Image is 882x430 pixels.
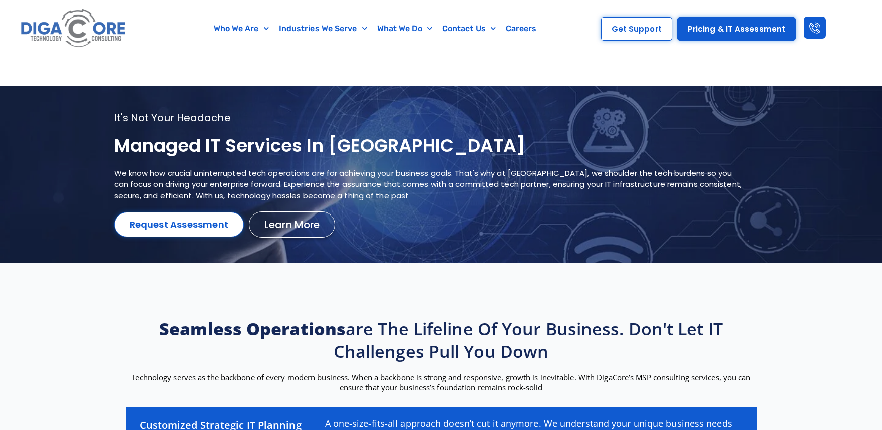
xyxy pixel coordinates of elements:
[677,17,796,41] a: Pricing & IT Assessment
[437,17,501,40] a: Contact Us
[121,318,762,362] h2: are the lifeline of your business. Don't let IT challenges pull you down
[114,212,244,237] a: Request Assessment
[18,5,129,52] img: Digacore logo 1
[175,17,576,40] nav: Menu
[159,317,346,340] strong: Seamless operations
[209,17,274,40] a: Who We Are
[114,168,743,202] p: We know how crucial uninterrupted tech operations are for achieving your business goals. That's w...
[501,17,542,40] a: Careers
[264,220,320,230] span: Learn More
[372,17,437,40] a: What We Do
[612,25,662,33] span: Get Support
[274,17,372,40] a: Industries We Serve
[688,25,785,33] span: Pricing & IT Assessment
[601,17,672,41] a: Get Support
[114,134,743,158] h1: Managed IT services in [GEOGRAPHIC_DATA]
[114,111,743,124] p: It's not your headache
[121,372,762,392] p: Technology serves as the backbone of every modern business. When a backbone is strong and respons...
[249,211,335,238] a: Learn More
